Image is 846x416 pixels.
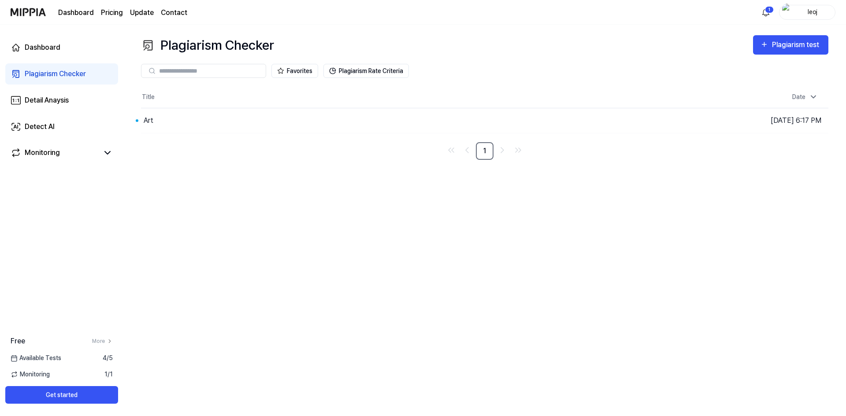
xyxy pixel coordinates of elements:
[5,90,118,111] a: Detail Anaysis
[460,143,474,157] a: Go to previous page
[795,7,830,17] div: leoj
[161,7,187,18] a: Contact
[761,7,771,18] img: 알림
[495,143,509,157] a: Go to next page
[765,6,774,13] div: 1
[5,386,118,404] button: Get started
[753,35,828,55] button: Plagiarism test
[779,5,835,20] button: profileleoj
[103,353,113,363] span: 4 / 5
[25,95,69,106] div: Detail Anaysis
[141,87,657,108] th: Title
[25,42,60,53] div: Dashboard
[141,35,274,55] div: Plagiarism Checker
[25,121,55,132] div: Detect AI
[657,108,828,133] td: [DATE] 6:17 PM
[5,63,118,85] a: Plagiarism Checker
[271,64,318,78] button: Favorites
[476,142,493,160] a: 1
[130,7,154,18] a: Update
[11,147,99,158] a: Monitoring
[144,115,153,126] div: Art
[323,64,409,78] button: Plagiarism Rate Criteria
[58,7,94,18] a: Dashboard
[444,143,458,157] a: Go to first page
[11,353,61,363] span: Available Tests
[104,370,113,379] span: 1 / 1
[11,370,50,379] span: Monitoring
[141,142,828,160] nav: pagination
[11,336,25,346] span: Free
[759,5,773,19] button: 알림1
[101,7,123,18] a: Pricing
[25,147,60,158] div: Monitoring
[789,90,821,104] div: Date
[25,69,86,79] div: Plagiarism Checker
[511,143,525,157] a: Go to last page
[772,39,821,51] div: Plagiarism test
[5,116,118,137] a: Detect AI
[782,4,793,21] img: profile
[92,337,113,345] a: More
[5,37,118,58] a: Dashboard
